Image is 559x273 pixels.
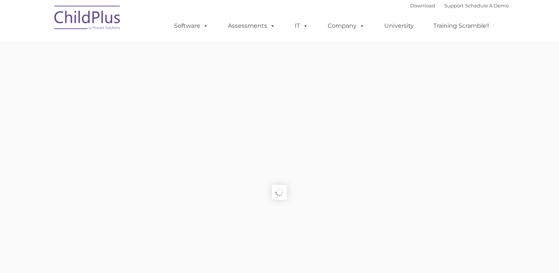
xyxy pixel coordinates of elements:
[287,18,316,33] a: IT
[444,3,464,9] a: Support
[426,18,497,33] a: Training Scramble!!
[221,18,283,33] a: Assessments
[320,18,372,33] a: Company
[167,18,216,33] a: Software
[410,3,435,9] a: Download
[410,3,509,9] font: |
[51,0,125,37] img: ChildPlus by Procare Solutions
[377,18,421,33] a: University
[465,3,509,9] a: Schedule A Demo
